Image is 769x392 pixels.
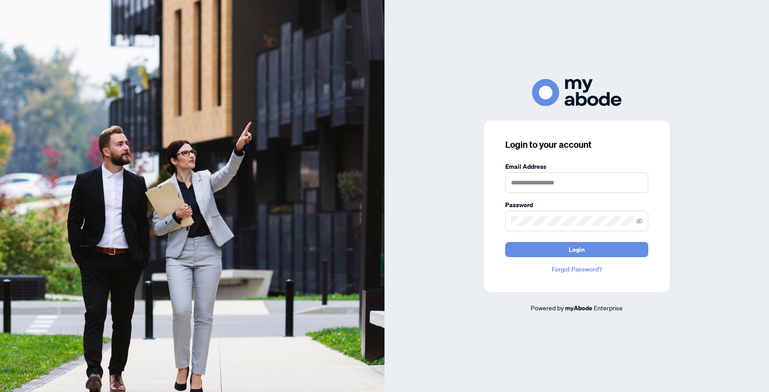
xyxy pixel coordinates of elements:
h3: Login to your account [505,138,648,151]
span: Login [569,242,585,257]
a: myAbode [565,303,592,313]
label: Email Address [505,162,648,171]
span: Powered by [531,304,564,312]
a: Forgot Password? [505,264,648,274]
img: ma-logo [532,79,621,106]
span: Enterprise [594,304,623,312]
label: Password [505,200,648,210]
span: eye-invisible [636,218,642,224]
button: Login [505,242,648,257]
